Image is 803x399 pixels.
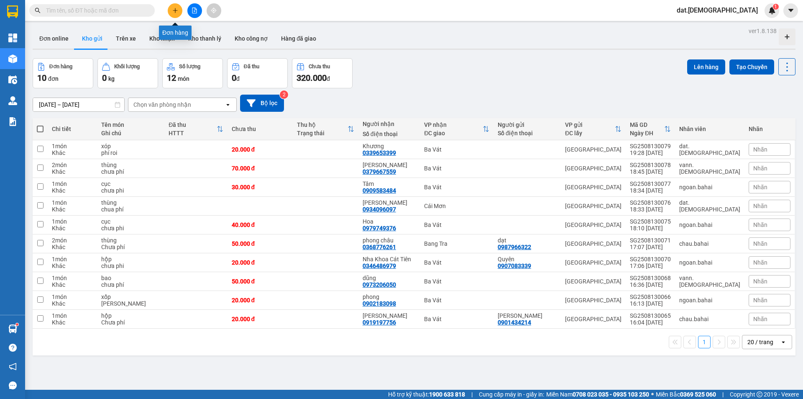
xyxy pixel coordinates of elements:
strong: 0369 525 060 [680,391,716,398]
div: Trạng thái [297,130,348,136]
div: 18:45 [DATE] [630,168,671,175]
div: HTTT [169,130,216,136]
div: 1 món [52,275,93,281]
div: chua phí [101,206,160,213]
div: [GEOGRAPHIC_DATA] [565,297,621,304]
div: Ba Vát [424,221,489,228]
button: Lên hàng [687,59,725,75]
div: ver 1.8.138 [749,26,777,36]
div: 2 món [52,237,93,244]
div: bao [101,275,160,281]
div: thùng [101,162,160,168]
span: 12 [167,73,176,83]
span: | [722,390,724,399]
div: Hoa [363,218,416,225]
button: Khối lượng0kg [97,58,158,88]
div: 0934096097 [363,206,396,213]
div: 50.000 đ [232,240,289,247]
div: [GEOGRAPHIC_DATA] [565,203,621,209]
div: Người nhận [363,121,416,127]
button: Kho thanh lý [182,28,228,49]
div: 16:36 [DATE] [630,281,671,288]
div: xóp [101,143,160,149]
div: chau.bahai [679,240,740,247]
div: Trọng Nghĩa [363,199,416,206]
span: | [471,390,473,399]
div: Nha Khoa Cát Tiên [363,256,416,263]
th: Toggle SortBy [626,118,675,140]
div: 17:06 [DATE] [630,263,671,269]
div: Tên món [101,121,160,128]
span: Cung cấp máy in - giấy in: [479,390,544,399]
div: Ba Vát [424,278,489,285]
svg: open [780,339,787,345]
div: 20 / trang [747,338,773,346]
span: Nhãn [753,278,767,285]
div: [GEOGRAPHIC_DATA] [565,146,621,153]
div: chua phi [101,300,160,307]
th: Toggle SortBy [164,118,227,140]
div: [GEOGRAPHIC_DATA] [565,240,621,247]
div: xốp [101,293,160,300]
div: Khác [52,244,93,250]
span: ⚪️ [651,393,654,396]
div: Khác [52,281,93,288]
span: 1 [774,4,777,10]
div: ĐC giao [424,130,483,136]
div: Thu hộ [297,121,348,128]
div: Khác [52,187,93,194]
div: SG2508130077 [630,180,671,187]
div: Khối lượng [114,64,140,70]
div: Đã thu [169,121,216,128]
span: Hỗ trợ kỹ thuật: [388,390,465,399]
div: 30.000 đ [232,184,289,190]
span: món [178,75,189,82]
div: Anh vũ [363,162,416,168]
span: Nhãn [753,184,767,190]
div: 0907083339 [498,263,531,269]
span: 0 [232,73,236,83]
img: logo-vxr [7,5,18,18]
div: thùng [101,199,160,206]
div: chưa phí [101,281,160,288]
div: 16:13 [DATE] [630,300,671,307]
input: Select a date range. [33,98,124,111]
img: warehouse-icon [8,54,17,63]
div: 0368776261 [363,244,396,250]
div: Khác [52,300,93,307]
div: 19:28 [DATE] [630,149,671,156]
div: Khác [52,225,93,232]
div: [GEOGRAPHIC_DATA] [565,184,621,190]
strong: 1900 633 818 [429,391,465,398]
div: Ba Vát [424,165,489,172]
sup: 1 [16,323,18,326]
div: 40.000 đ [232,221,289,228]
span: Nhãn [753,240,767,247]
div: ngoan.bahai [679,184,740,190]
div: cục [101,180,160,187]
div: 20.000 đ [232,316,289,322]
div: Quyên [498,256,557,263]
div: Người gửi [498,121,557,128]
div: 1 món [52,143,93,149]
div: chưa phi [101,187,160,194]
span: caret-down [787,7,795,14]
div: phong châu [363,237,416,244]
sup: 1 [773,4,779,10]
span: Nhãn [753,259,767,266]
button: Số lượng12món [162,58,223,88]
div: SG2508130078 [630,162,671,168]
div: Nhân viên [679,126,740,132]
span: Nhãn [753,221,767,228]
strong: 0708 023 035 - 0935 103 250 [573,391,649,398]
button: caret-down [783,3,798,18]
div: SG2508130066 [630,293,671,300]
span: question-circle [9,344,17,352]
div: Tạo kho hàng mới [779,28,795,45]
div: vann.bahai [679,162,740,175]
span: 0 [102,73,107,83]
span: file-add [192,8,197,13]
div: Ba Vát [424,184,489,190]
div: Mã GD [630,121,664,128]
span: đơn [48,75,59,82]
